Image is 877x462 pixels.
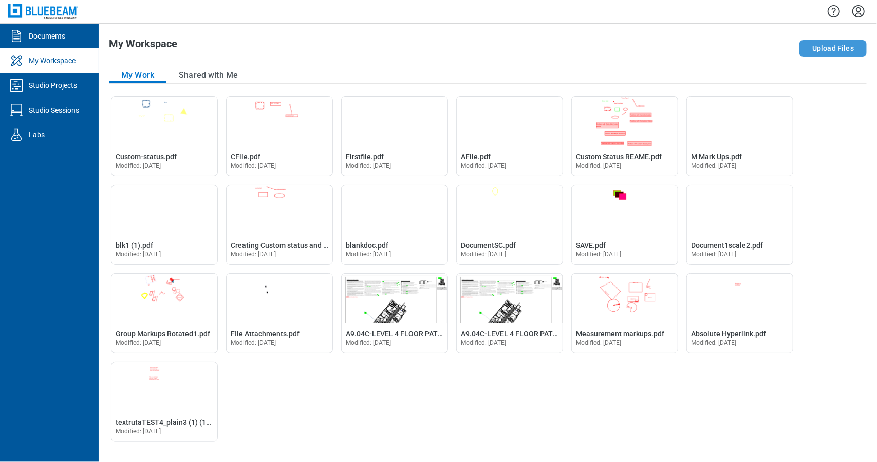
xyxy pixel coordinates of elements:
span: Modified: [DATE] [691,251,737,258]
div: Open textrutaTEST4_plain3 (1) (1).pdf in Editor [111,362,218,442]
svg: Studio Sessions [8,102,25,118]
span: Modified: [DATE] [576,339,622,346]
img: Absolute Hyperlink.pdf [687,274,793,323]
span: Modified: [DATE] [231,251,276,258]
img: FIle Attachments.pdf [227,274,332,323]
div: Documents [29,31,65,41]
span: FIle Attachments.pdf [231,330,300,338]
img: CFile.pdf [227,97,332,146]
span: A9.04C-LEVEL 4 FLOOR PATTERN PLAN C.pdf [461,330,610,338]
span: Modified: [DATE] [116,162,161,169]
img: Custom-status.pdf [111,97,217,146]
span: DocumentSC.pdf [461,241,516,250]
div: Open FIle Attachments.pdf in Editor [226,273,333,353]
div: Open SAVE.pdf in Editor [571,185,678,265]
img: Group Markups Rotated1.pdf [111,274,217,323]
div: Open A9.04C-LEVEL 4 FLOOR PATTERN PLAN C.pdf in Editor [456,273,563,353]
span: Modified: [DATE] [461,251,507,258]
img: A9.04C-LEVEL 4 FLOOR PATTERN PLAN C.pdf [457,274,563,323]
span: Modified: [DATE] [461,339,507,346]
img: Firstfile.pdf [342,97,447,146]
span: blankdoc.pdf [346,241,388,250]
span: Document1scale2.pdf [691,241,763,250]
span: Modified: [DATE] [691,339,737,346]
svg: Studio Projects [8,77,25,94]
button: Shared with Me [166,67,250,83]
div: Studio Sessions [29,105,79,115]
svg: Documents [8,28,25,44]
button: Upload Files [799,40,867,57]
span: Absolute Hyperlink.pdf [691,330,766,338]
span: Creating Custom status and not appying on any markup (1).pdf [231,241,435,250]
div: Open Creating Custom status and not appying on any markup (1).pdf in Editor [226,185,333,265]
span: Modified: [DATE] [691,162,737,169]
div: Open M Mark Ups.pdf in Editor [686,96,793,176]
div: Open Measurement markups.pdf in Editor [571,273,678,353]
span: Modified: [DATE] [116,251,161,258]
img: SAVE.pdf [572,185,678,235]
img: blankdoc.pdf [342,185,447,235]
div: Open Group Markups Rotated1.pdf in Editor [111,273,218,353]
span: M Mark Ups.pdf [691,153,742,161]
span: Group Markups Rotated1.pdf [116,330,210,338]
img: Creating Custom status and not appying on any markup (1).pdf [227,185,332,235]
span: Measurement markups.pdf [576,330,664,338]
span: Custom-status.pdf [116,153,177,161]
svg: Labs [8,127,25,143]
div: Open Absolute Hyperlink.pdf in Editor [686,273,793,353]
span: Custom Status REAME.pdf [576,153,662,161]
button: My Work [109,67,166,83]
img: M Mark Ups.pdf [687,97,793,146]
img: Measurement markups.pdf [572,274,678,323]
span: Modified: [DATE] [346,339,391,346]
span: Modified: [DATE] [576,251,622,258]
div: My Workspace [29,56,76,66]
h1: My Workspace [109,38,177,55]
img: blk1 (1).pdf [111,185,217,235]
img: Document1scale2.pdf [687,185,793,235]
span: SAVE.pdf [576,241,606,250]
span: AFile.pdf [461,153,491,161]
div: Open DocumentSC.pdf in Editor [456,185,563,265]
span: CFile.pdf [231,153,260,161]
span: Firstfile.pdf [346,153,384,161]
img: textrutaTEST4_plain3 (1) (1).pdf [111,362,217,412]
span: Modified: [DATE] [346,162,391,169]
div: Labs [29,130,45,140]
span: Modified: [DATE] [461,162,507,169]
span: Modified: [DATE] [231,162,276,169]
div: Open Firstfile.pdf in Editor [341,96,448,176]
svg: My Workspace [8,52,25,69]
span: blk1 (1).pdf [116,241,153,250]
img: Bluebeam, Inc. [8,4,78,19]
span: textrutaTEST4_plain3 (1) (1).pdf [116,418,221,427]
div: Open A9.04C-LEVEL 4 FLOOR PATTERN PLAN C (1).pdf in Editor [341,273,448,353]
div: Open CFile.pdf in Editor [226,96,333,176]
span: Modified: [DATE] [576,162,622,169]
div: Open Document1scale2.pdf in Editor [686,185,793,265]
div: Open blk1 (1).pdf in Editor [111,185,218,265]
span: Modified: [DATE] [346,251,391,258]
span: A9.04C-LEVEL 4 FLOOR PATTERN PLAN C (1).pdf [346,330,506,338]
img: AFile.pdf [457,97,563,146]
img: DocumentSC.pdf [457,185,563,235]
div: Open Custom-status.pdf in Editor [111,96,218,176]
div: Studio Projects [29,80,77,91]
img: Custom Status REAME.pdf [572,97,678,146]
img: A9.04C-LEVEL 4 FLOOR PATTERN PLAN C (1).pdf [342,274,447,323]
div: Open blankdoc.pdf in Editor [341,185,448,265]
span: Modified: [DATE] [116,339,161,346]
button: Settings [850,3,867,20]
span: Modified: [DATE] [116,428,161,435]
div: Open AFile.pdf in Editor [456,96,563,176]
div: Open Custom Status REAME.pdf in Editor [571,96,678,176]
span: Modified: [DATE] [231,339,276,346]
